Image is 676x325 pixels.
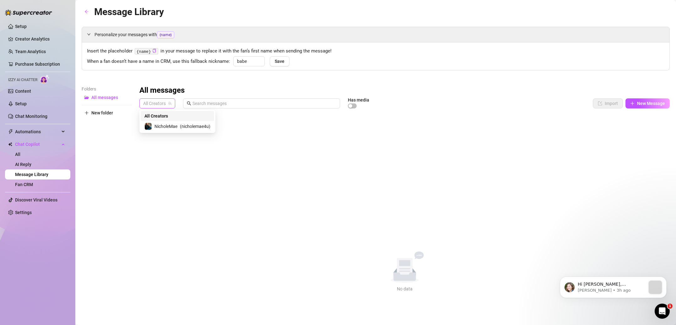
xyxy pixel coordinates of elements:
[152,49,156,53] span: copy
[15,127,60,137] span: Automations
[15,172,48,177] a: Message Library
[8,129,13,134] span: thunderbolt
[15,62,60,67] a: Purchase Subscription
[270,56,289,66] button: Save
[84,111,89,115] span: plus
[143,99,171,108] span: All Creators
[15,114,47,119] a: Chat Monitoring
[637,101,665,106] span: New Message
[87,58,230,65] span: When a fan doesn’t have a name in CRM, use this fallback nickname:
[168,102,172,105] span: team
[192,100,336,107] input: Search messages
[84,95,89,100] span: folder-open
[15,182,33,187] a: Fan CRM
[91,95,118,100] span: All messages
[15,210,32,215] a: Settings
[82,27,669,42] div: Personalize your messages with{name}
[135,48,158,55] code: {name}
[187,101,191,106] span: search
[15,197,57,202] a: Discover Viral Videos
[82,85,132,92] article: Folders
[145,123,152,130] img: NicholeMae
[144,113,168,119] span: All Creators
[550,264,676,308] iframe: Intercom notifications message
[95,31,664,38] span: Personalize your messages with
[154,123,177,130] span: NicholeMae
[625,98,670,108] button: New Message
[593,98,623,108] button: Import
[275,59,284,64] span: Save
[8,142,12,146] img: Chat Copilot
[8,77,37,83] span: Izzy AI Chatter
[15,152,20,157] a: All
[87,47,664,55] span: Insert the placeholder in your message to replace it with the fan’s first name when sending the m...
[87,32,91,36] span: expanded
[655,304,670,319] iframe: Intercom live chat
[15,139,60,149] span: Chat Copilot
[668,304,673,309] span: 1
[82,108,132,118] button: New folder
[91,110,113,115] span: New folder
[180,123,210,130] span: ( nicholemae4u )
[152,49,156,53] button: Click to Copy
[82,92,132,102] button: All messages
[15,24,27,29] a: Setup
[15,34,65,44] a: Creator Analytics
[15,89,31,94] a: Content
[157,31,174,38] span: {name}
[376,285,434,292] div: No data
[94,4,164,19] article: Message Library
[15,49,46,54] a: Team Analytics
[5,9,52,16] img: logo-BBDzfeDw.svg
[15,101,27,106] a: Setup
[139,85,185,96] h3: All messages
[84,9,89,14] span: arrow-left
[40,74,50,84] img: AI Chatter
[15,162,31,167] a: AI Reply
[348,98,369,102] article: Has media
[630,101,635,106] span: plus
